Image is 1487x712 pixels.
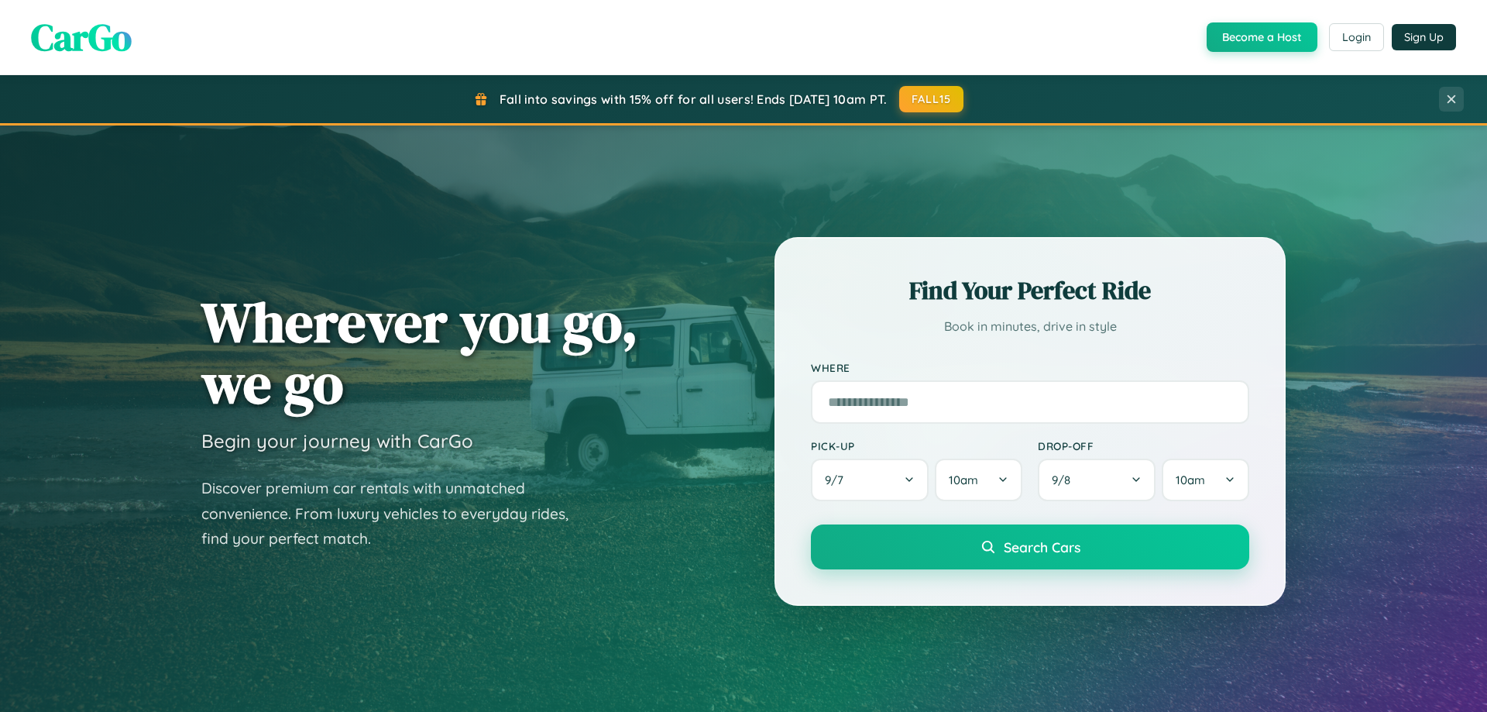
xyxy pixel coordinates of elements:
[500,91,888,107] span: Fall into savings with 15% off for all users! Ends [DATE] 10am PT.
[31,12,132,63] span: CarGo
[201,476,589,552] p: Discover premium car rentals with unmatched convenience. From luxury vehicles to everyday rides, ...
[811,315,1249,338] p: Book in minutes, drive in style
[1162,459,1249,501] button: 10am
[811,439,1022,452] label: Pick-up
[1176,473,1205,487] span: 10am
[899,86,964,112] button: FALL15
[1329,23,1384,51] button: Login
[1392,24,1456,50] button: Sign Up
[1038,439,1249,452] label: Drop-off
[949,473,978,487] span: 10am
[201,429,473,452] h3: Begin your journey with CarGo
[1052,473,1078,487] span: 9 / 8
[935,459,1022,501] button: 10am
[1038,459,1156,501] button: 9/8
[1207,22,1317,52] button: Become a Host
[825,473,851,487] span: 9 / 7
[811,273,1249,308] h2: Find Your Perfect Ride
[811,459,929,501] button: 9/7
[811,361,1249,374] label: Where
[201,291,638,414] h1: Wherever you go, we go
[811,525,1249,569] button: Search Cars
[1004,538,1080,555] span: Search Cars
